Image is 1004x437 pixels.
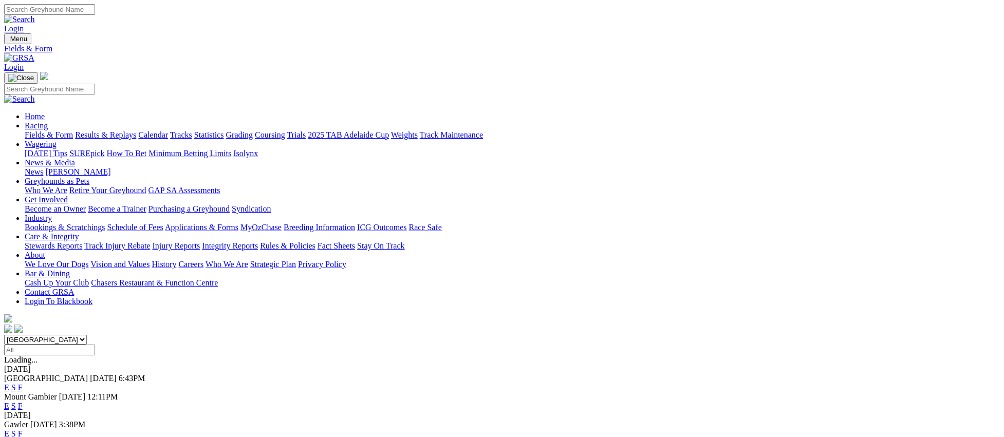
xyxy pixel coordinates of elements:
a: Become a Trainer [88,204,146,213]
div: [DATE] [4,411,1000,420]
div: Wagering [25,149,1000,158]
img: twitter.svg [14,325,23,333]
span: [DATE] [30,420,57,429]
a: Schedule of Fees [107,223,163,232]
a: [PERSON_NAME] [45,167,110,176]
a: Fact Sheets [318,241,355,250]
a: MyOzChase [240,223,282,232]
a: Minimum Betting Limits [148,149,231,158]
a: Wagering [25,140,57,148]
a: [DATE] Tips [25,149,67,158]
a: We Love Our Dogs [25,260,88,269]
a: Stay On Track [357,241,404,250]
a: Applications & Forms [165,223,238,232]
a: Fields & Form [4,44,1000,53]
span: 6:43PM [119,374,145,383]
a: Race Safe [408,223,441,232]
a: Get Involved [25,195,68,204]
span: [GEOGRAPHIC_DATA] [4,374,88,383]
a: Trials [287,130,306,139]
a: GAP SA Assessments [148,186,220,195]
a: Syndication [232,204,271,213]
img: logo-grsa-white.png [40,72,48,80]
a: S [11,383,16,392]
div: About [25,260,1000,269]
a: Privacy Policy [298,260,346,269]
a: Track Injury Rebate [84,241,150,250]
a: Rules & Policies [260,241,315,250]
a: Home [25,112,45,121]
input: Select date [4,345,95,355]
a: E [4,383,9,392]
a: Login [4,24,24,33]
a: 2025 TAB Adelaide Cup [308,130,389,139]
span: Gawler [4,420,28,429]
a: Bar & Dining [25,269,70,278]
a: Track Maintenance [420,130,483,139]
a: How To Bet [107,149,147,158]
a: Login [4,63,24,71]
a: Retire Your Greyhound [69,186,146,195]
a: Coursing [255,130,285,139]
img: Search [4,94,35,104]
div: Care & Integrity [25,241,1000,251]
a: Who We Are [206,260,248,269]
div: News & Media [25,167,1000,177]
div: Get Involved [25,204,1000,214]
a: Grading [226,130,253,139]
a: About [25,251,45,259]
a: Care & Integrity [25,232,79,241]
span: 12:11PM [87,392,118,401]
a: Calendar [138,130,168,139]
span: Menu [10,35,27,43]
div: Racing [25,130,1000,140]
img: facebook.svg [4,325,12,333]
a: Injury Reports [152,241,200,250]
div: Greyhounds as Pets [25,186,1000,195]
a: Stewards Reports [25,241,82,250]
a: E [4,402,9,410]
a: Integrity Reports [202,241,258,250]
a: Cash Up Your Club [25,278,89,287]
img: Close [8,74,34,82]
a: Who We Are [25,186,67,195]
a: Login To Blackbook [25,297,92,306]
span: [DATE] [59,392,86,401]
a: News & Media [25,158,75,167]
a: Become an Owner [25,204,86,213]
a: Vision and Values [90,260,150,269]
img: logo-grsa-white.png [4,314,12,322]
a: Contact GRSA [25,288,74,296]
img: Search [4,15,35,24]
a: News [25,167,43,176]
a: SUREpick [69,149,104,158]
span: [DATE] [90,374,117,383]
a: Breeding Information [284,223,355,232]
a: Tracks [170,130,192,139]
a: Strategic Plan [250,260,296,269]
a: F [18,402,23,410]
a: Weights [391,130,418,139]
a: Chasers Restaurant & Function Centre [91,278,218,287]
button: Toggle navigation [4,33,31,44]
a: Industry [25,214,52,222]
a: Careers [178,260,203,269]
div: Industry [25,223,1000,232]
input: Search [4,84,95,94]
a: Bookings & Scratchings [25,223,105,232]
img: GRSA [4,53,34,63]
span: 3:38PM [59,420,86,429]
input: Search [4,4,95,15]
a: History [152,260,176,269]
span: Loading... [4,355,38,364]
div: Bar & Dining [25,278,1000,288]
div: [DATE] [4,365,1000,374]
a: Purchasing a Greyhound [148,204,230,213]
a: Fields & Form [25,130,73,139]
a: F [18,383,23,392]
a: ICG Outcomes [357,223,406,232]
a: Isolynx [233,149,258,158]
a: Statistics [194,130,224,139]
a: Racing [25,121,48,130]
